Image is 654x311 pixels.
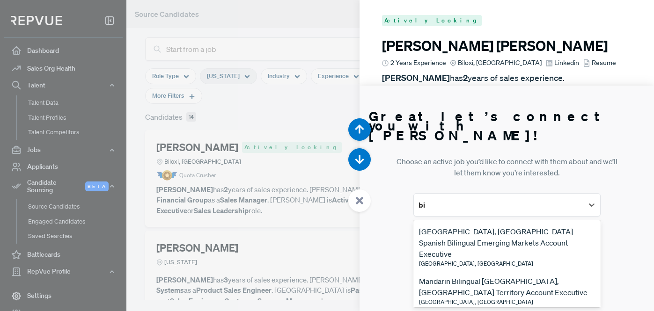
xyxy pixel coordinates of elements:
div: [GEOGRAPHIC_DATA], [GEOGRAPHIC_DATA] Spanish Bilingual Emerging Markets Account Executive [419,226,595,260]
a: Linkedin [545,58,579,68]
p: has years of sales experience. [PERSON_NAME] currently works at as a . [PERSON_NAME] is looking f... [382,72,632,122]
span: [GEOGRAPHIC_DATA], [GEOGRAPHIC_DATA] [419,260,533,268]
span: Actively Looking [382,15,482,26]
p: Choose an active job you’d like to connect with them about and we’ll let them know you’re interes... [395,156,619,178]
h3: Great let’s connect you with [PERSON_NAME]! [369,112,645,141]
a: Resume [583,58,616,68]
span: 2 Years Experience [390,58,446,68]
span: Resume [592,58,616,68]
strong: [PERSON_NAME] [382,72,450,83]
strong: 2 [463,72,468,83]
h3: [PERSON_NAME] [PERSON_NAME] [382,37,632,54]
span: Biloxi, [GEOGRAPHIC_DATA] [458,58,542,68]
span: Linkedin [554,58,579,68]
div: Mandarin Bilingual [GEOGRAPHIC_DATA], [GEOGRAPHIC_DATA] Territory Account Executive [419,275,595,298]
span: [GEOGRAPHIC_DATA], [GEOGRAPHIC_DATA] [419,298,533,306]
